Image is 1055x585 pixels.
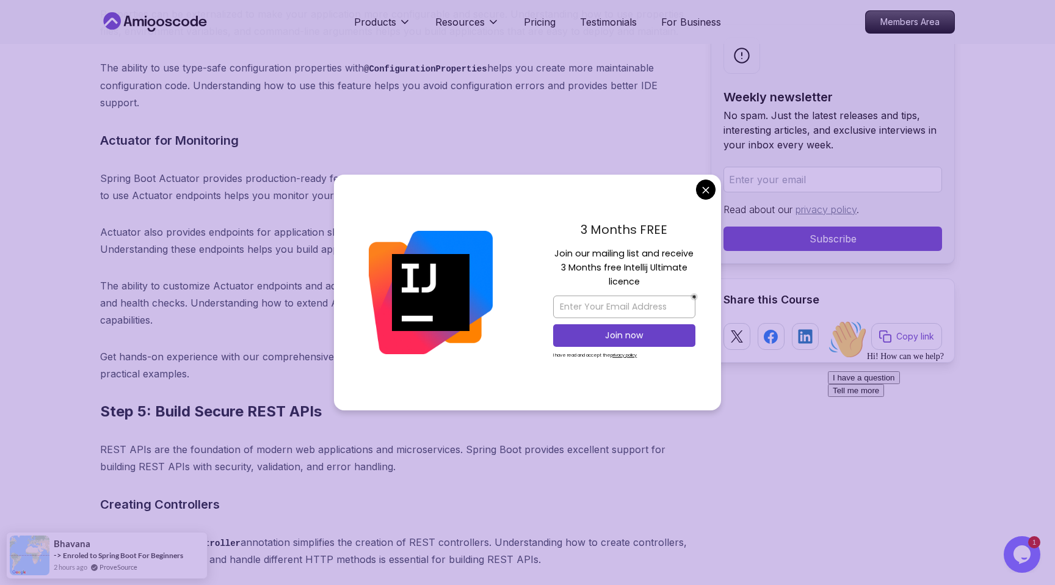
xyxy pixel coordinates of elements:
[5,56,77,69] button: I have a question
[100,170,691,204] p: Spring Boot Actuator provides production-ready features for monitoring and managing your applicat...
[524,15,556,29] a: Pricing
[1004,536,1043,573] iframe: chat widget
[100,348,691,382] p: Get hands-on experience with our comprehensive , which covers all these topics in detail with pra...
[63,551,183,560] a: Enroled to Spring Boot For Beginners
[100,534,691,569] p: Spring Boot's annotation simplifies the creation of REST controllers. Understanding how to create...
[723,227,942,251] button: Subscribe
[54,562,87,572] span: 2 hours ago
[5,5,225,82] div: 👋Hi! How can we help?I have a questionTell me more
[100,495,691,514] h3: Creating Controllers
[100,441,691,475] p: REST APIs are the foundation of modern web applications and microservices. Spring Boot provides e...
[100,402,691,421] h2: Step 5: Build Secure REST APIs
[5,69,61,82] button: Tell me more
[100,223,691,258] p: Actuator also provides endpoints for application shutdown, configuration refresh, and other manag...
[723,89,942,106] h2: Weekly newsletter
[866,11,954,33] p: Members Area
[580,15,637,29] a: Testimonials
[865,10,955,34] a: Members Area
[723,108,942,152] p: No spam. Just the latest releases and tips, interesting articles, and exclusive interviews in you...
[723,291,942,308] h2: Share this Course
[100,562,137,572] a: ProveSource
[661,15,721,29] a: For Business
[723,202,942,217] p: Read about our .
[435,15,485,29] p: Resources
[100,277,691,329] p: The ability to customize Actuator endpoints and add custom health indicators helps you monitor ap...
[54,550,62,560] span: ->
[100,59,691,111] p: The ability to use type-safe configuration properties with helps you create more maintainable con...
[723,167,942,192] input: Enter your email
[796,203,857,216] a: privacy policy
[5,5,44,44] img: :wave:
[354,15,411,39] button: Products
[354,15,396,29] p: Products
[5,37,121,46] span: Hi! How can we help?
[100,131,691,150] h3: Actuator for Monitoring
[823,315,1043,530] iframe: chat widget
[364,64,487,74] code: @ConfigurationProperties
[10,536,49,575] img: provesource social proof notification image
[435,15,499,39] button: Resources
[54,539,90,549] span: Bhavana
